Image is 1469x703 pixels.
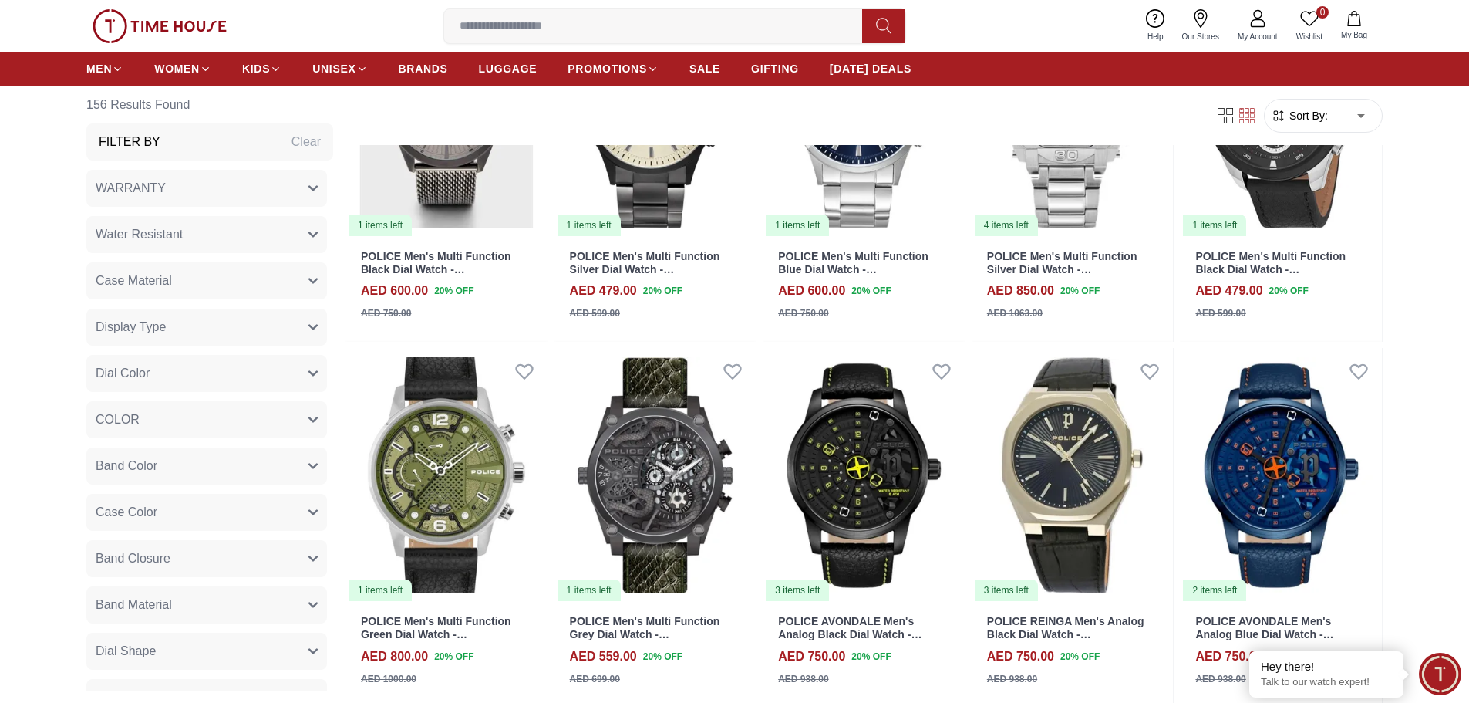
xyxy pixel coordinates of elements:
div: AED 1063.00 [987,306,1043,320]
a: 0Wishlist [1287,6,1332,46]
span: SALE [689,61,720,76]
div: 1 items left [558,215,621,236]
span: 20 % OFF [851,650,891,664]
span: COLOR [96,411,140,429]
div: 2 items left [1183,580,1246,601]
button: Sort By: [1271,108,1328,123]
h4: AED 800.00 [361,647,428,666]
button: Display Type [86,309,327,346]
div: AED 750.00 [361,306,411,320]
h4: AED 479.00 [1195,282,1262,300]
a: PROMOTIONS [568,55,659,83]
img: POLICE AVONDALE Men's Analog Blue Dial Watch - PEWJA0022102-WW [1180,348,1382,603]
div: AED 699.00 [570,672,620,686]
div: 1 items left [558,580,621,601]
a: GIFTING [751,55,799,83]
h4: AED 750.00 [778,647,845,666]
a: Help [1138,6,1173,46]
div: AED 750.00 [778,306,828,320]
span: 20 % OFF [851,284,891,298]
div: 1 items left [1183,215,1246,236]
button: Case Material [86,262,327,299]
span: GIFTING [751,61,799,76]
span: Our Stores [1176,31,1225,42]
div: Hey there! [1261,659,1392,674]
p: Talk to our watch expert! [1261,676,1392,689]
div: AED 599.00 [570,306,620,320]
span: BRANDS [399,61,448,76]
a: SALE [689,55,720,83]
div: Chat Widget [1419,653,1461,695]
span: 20 % OFF [434,650,473,664]
a: KIDS [242,55,281,83]
div: 3 items left [975,580,1038,601]
button: Dial Color [86,355,327,392]
button: WARRANTY [86,170,327,207]
span: 0 [1316,6,1329,19]
span: UNISEX [312,61,355,76]
a: POLICE Men's Multi Function Grey Dial Watch - PEWJF2110403 [570,615,720,654]
a: POLICE Men's Multi Function Blue Dial Watch - PL.15589JS/03M [778,250,928,289]
span: 20 % OFF [1269,284,1309,298]
h4: AED 750.00 [987,647,1054,666]
h4: AED 479.00 [570,282,637,300]
h4: AED 750.00 [1195,647,1262,666]
span: Band Closure [96,549,170,568]
span: 20 % OFF [1060,284,1100,298]
a: MEN [86,55,123,83]
span: Dial Color [96,364,150,383]
button: Case Color [86,494,327,531]
span: 20 % OFF [1060,650,1100,664]
div: AED 599.00 [1195,306,1245,320]
a: POLICE Men's Multi Function Black Dial Watch - PL.14836JSTB/02 [1195,250,1346,289]
a: POLICE Men's Multi Function Black Dial Watch - PL.15919JSU/79MM [361,250,511,289]
div: AED 938.00 [778,672,828,686]
a: POLICE Men's Multi Function Silver Dial Watch - PL.15589JSU/13M [570,250,720,289]
a: POLICE Men's Multi Function Green Dial Watch - PEWJF2203305 [361,615,511,654]
span: My Account [1231,31,1284,42]
div: 4 items left [975,215,1038,236]
img: POLICE Men's Multi Function Grey Dial Watch - PEWJF2110403 [554,348,756,603]
img: POLICE Men's Multi Function Green Dial Watch - PEWJF2203305 [345,348,548,603]
h4: AED 600.00 [778,282,845,300]
a: WOMEN [154,55,211,83]
span: PROMOTIONS [568,61,647,76]
span: 20 % OFF [643,284,682,298]
div: AED 1000.00 [361,672,416,686]
span: Band Color [96,457,157,475]
button: Band Material [86,586,327,624]
span: [DATE] DEALS [830,61,911,76]
span: MEN [86,61,112,76]
a: POLICE Men's Multi Function Green Dial Watch - PEWJF22033051 items left [345,348,548,603]
img: POLICE REINGA Men's Analog Black Dial Watch - PEWGA0040502-WW [972,348,1174,603]
button: Band Color [86,448,327,485]
img: POLICE AVONDALE Men's Analog Black Dial Watch - PEWJA0022101-WW [763,348,965,603]
h3: Filter By [99,133,160,151]
a: POLICE AVONDALE Men's Analog Blue Dial Watch - PEWJA0022102-WW [1195,615,1333,654]
div: Clear [291,133,321,151]
h6: 156 Results Found [86,86,333,123]
div: 1 items left [349,580,412,601]
a: POLICE AVONDALE Men's Analog Black Dial Watch - PEWJA0022101-WW [778,615,921,654]
span: 20 % OFF [1269,650,1309,664]
span: 20 % OFF [643,650,682,664]
a: POLICE Men's Multi Function Silver Dial Watch - PL.15472JS/13M [987,250,1137,289]
a: POLICE AVONDALE Men's Analog Blue Dial Watch - PEWJA0022102-WW2 items left [1180,348,1382,603]
img: ... [93,9,227,43]
span: My Bag [1335,29,1373,41]
h4: AED 850.00 [987,282,1054,300]
div: 1 items left [766,215,829,236]
span: Band Material [96,596,172,614]
a: [DATE] DEALS [830,55,911,83]
span: Sort By: [1286,108,1328,123]
span: KIDS [242,61,270,76]
a: POLICE AVONDALE Men's Analog Black Dial Watch - PEWJA0022101-WW3 items left [763,348,965,603]
span: Dial Shape [96,642,156,661]
a: POLICE Men's Multi Function Grey Dial Watch - PEWJF21104031 items left [554,348,756,603]
a: BRANDS [399,55,448,83]
div: AED 938.00 [987,672,1037,686]
span: Case Color [96,503,157,522]
div: 3 items left [766,580,829,601]
span: Help [1141,31,1170,42]
div: AED 938.00 [1195,672,1245,686]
